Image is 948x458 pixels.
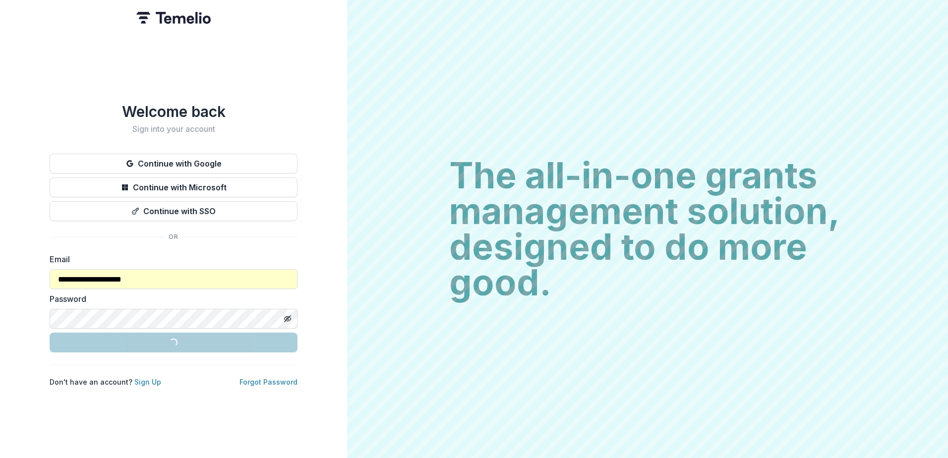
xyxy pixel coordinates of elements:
img: Temelio [136,12,211,24]
button: Continue with SSO [50,201,297,221]
h1: Welcome back [50,103,297,120]
button: Continue with Microsoft [50,177,297,197]
h2: Sign into your account [50,124,297,134]
a: Sign Up [134,378,161,386]
a: Forgot Password [239,378,297,386]
button: Continue with Google [50,154,297,173]
button: Toggle password visibility [280,311,296,327]
label: Password [50,293,292,305]
p: Don't have an account? [50,377,161,387]
label: Email [50,253,292,265]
